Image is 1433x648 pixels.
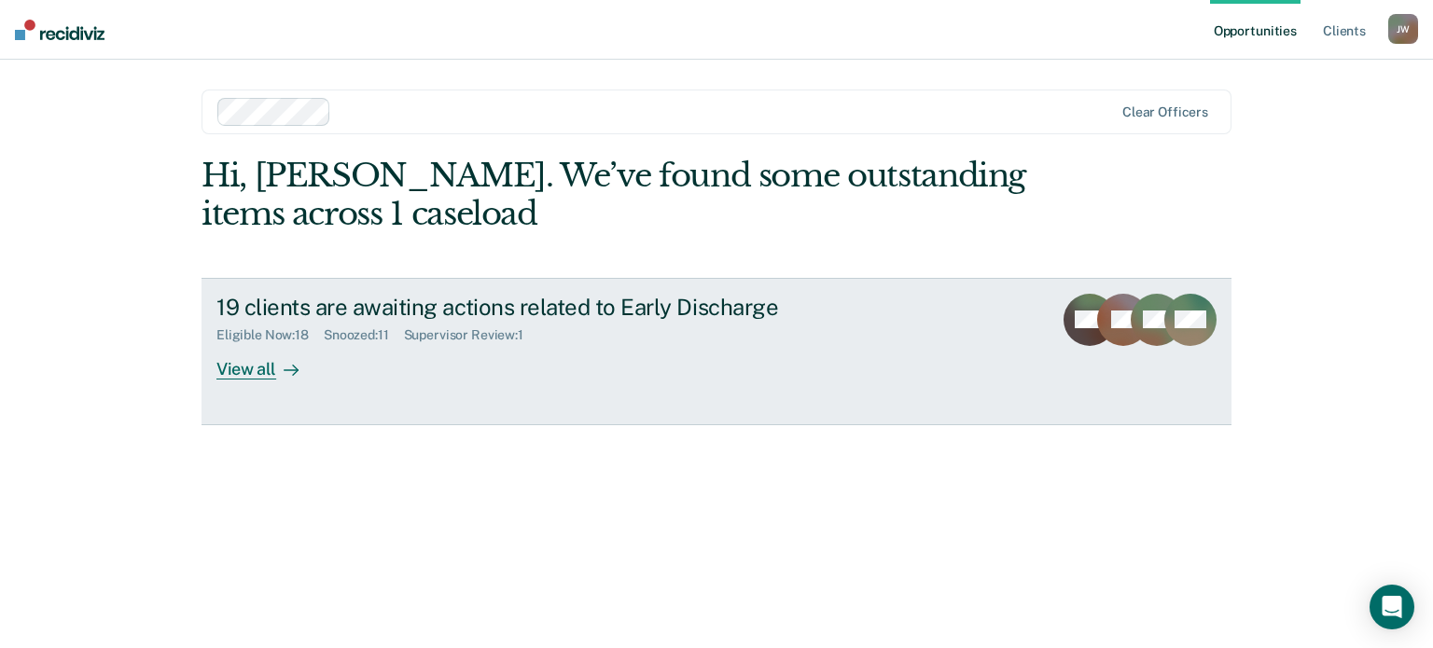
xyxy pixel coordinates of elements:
button: JW [1388,14,1418,44]
div: Supervisor Review : 1 [404,327,538,343]
div: J W [1388,14,1418,44]
img: Recidiviz [15,20,104,40]
div: Eligible Now : 18 [216,327,324,343]
div: 19 clients are awaiting actions related to Early Discharge [216,294,871,321]
a: 19 clients are awaiting actions related to Early DischargeEligible Now:18Snoozed:11Supervisor Rev... [202,278,1231,425]
div: Clear officers [1122,104,1208,120]
div: View all [216,343,321,379]
div: Snoozed : 11 [324,327,404,343]
div: Hi, [PERSON_NAME]. We’ve found some outstanding items across 1 caseload [202,157,1025,233]
div: Open Intercom Messenger [1370,585,1414,629]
